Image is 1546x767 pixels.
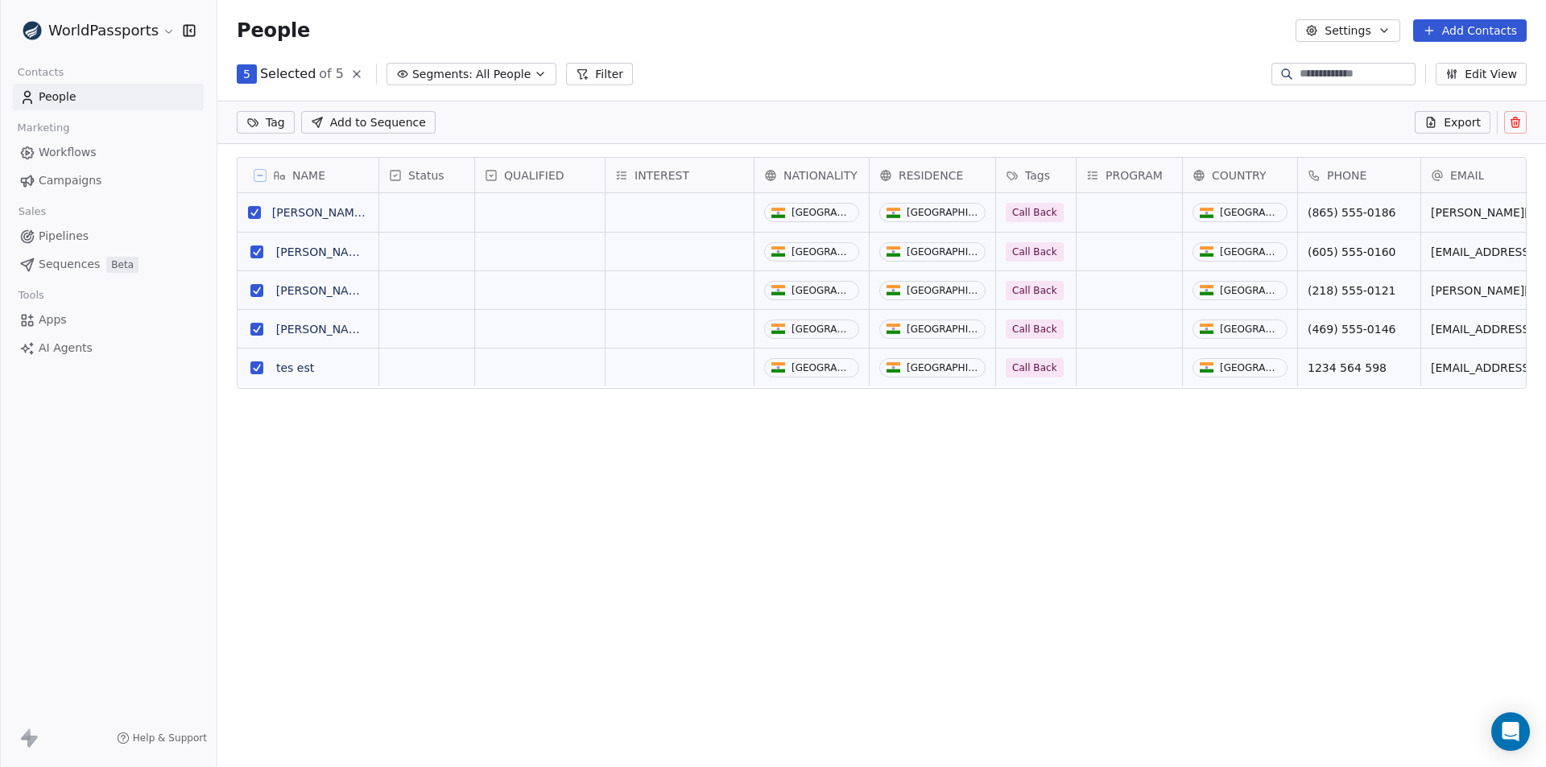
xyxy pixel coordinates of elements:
[266,114,285,130] span: Tag
[39,172,101,189] span: Campaigns
[1308,321,1411,337] span: (469) 555-0146
[39,89,76,105] span: People
[792,246,852,258] div: [GEOGRAPHIC_DATA]
[907,207,978,218] div: [GEOGRAPHIC_DATA]
[754,158,869,192] div: NATIONALITY
[1220,207,1280,218] div: [GEOGRAPHIC_DATA]
[319,64,344,84] span: of 5
[1415,111,1490,134] button: Export
[1436,63,1527,85] button: Edit View
[11,283,51,307] span: Tools
[379,158,474,192] div: Status
[907,285,978,296] div: [GEOGRAPHIC_DATA]
[1308,360,1411,376] span: 1234 564 598
[13,167,204,194] a: Campaigns
[237,64,257,84] button: 5
[106,257,138,273] span: Beta
[133,732,207,744] span: Help & Support
[792,362,852,373] div: [GEOGRAPHIC_DATA]
[292,167,325,184] span: NAME
[1308,204,1411,221] span: (865) 555-0186
[1006,242,1064,262] span: Call Back
[792,324,852,335] div: [GEOGRAPHIC_DATA]
[23,21,42,40] img: favicon.webp
[907,246,978,258] div: [GEOGRAPHIC_DATA]
[1006,203,1064,222] span: Call Back
[238,193,379,738] div: grid
[899,167,963,184] span: RESIDENCE
[13,223,204,249] a: Pipelines
[1006,320,1064,339] span: Call Back
[39,144,97,161] span: Workflows
[117,732,207,744] a: Help & Support
[783,167,858,184] span: NATIONALITY
[1450,167,1484,184] span: EMAIL
[1220,246,1280,258] div: [GEOGRAPHIC_DATA]
[1491,712,1530,751] div: Open Intercom Messenger
[1413,19,1527,42] button: Add Contacts
[13,139,204,166] a: Workflows
[792,207,852,218] div: [GEOGRAPHIC_DATA]
[1444,114,1481,130] span: Export
[566,63,633,85] button: Filter
[11,200,53,224] span: Sales
[1106,167,1163,184] span: PROGRAM
[276,323,370,336] a: [PERSON_NAME]
[1327,167,1366,184] span: PHONE
[10,60,71,85] span: Contacts
[48,20,159,41] span: WorldPassports
[412,66,473,83] span: Segments:
[1220,324,1280,335] div: [GEOGRAPHIC_DATA]
[1298,158,1420,192] div: PHONE
[792,285,852,296] div: [GEOGRAPHIC_DATA]
[1220,362,1280,373] div: [GEOGRAPHIC_DATA]
[13,251,204,278] a: SequencesBeta
[39,311,67,328] span: Apps
[504,167,564,184] span: QUALIFIED
[13,307,204,333] a: Apps
[996,158,1076,192] div: Tags
[1212,167,1266,184] span: COUNTRY
[1025,167,1050,184] span: Tags
[476,66,531,83] span: All People
[1077,158,1182,192] div: PROGRAM
[907,362,978,373] div: [GEOGRAPHIC_DATA]
[635,167,689,184] span: INTEREST
[1006,358,1064,377] span: Call Back
[39,228,89,245] span: Pipelines
[276,284,370,297] a: [PERSON_NAME]
[907,324,978,335] div: [GEOGRAPHIC_DATA]
[276,245,370,258] a: [PERSON_NAME]
[39,340,93,357] span: AI Agents
[13,335,204,361] a: AI Agents
[1308,282,1411,299] span: (218) 555-0121
[272,206,395,219] a: [PERSON_NAME] Pack
[301,111,436,134] button: Add to Sequence
[408,167,444,184] span: Status
[475,158,605,192] div: QUALIFIED
[1296,19,1399,42] button: Settings
[870,158,995,192] div: RESIDENCE
[1006,281,1064,300] span: Call Back
[606,158,754,192] div: INTEREST
[13,84,204,110] a: People
[238,158,378,192] div: NAME
[1183,158,1297,192] div: COUNTRY
[237,111,295,134] button: Tag
[237,19,310,43] span: People
[260,64,316,84] span: Selected
[19,17,172,44] button: WorldPassports
[330,114,426,130] span: Add to Sequence
[243,66,250,82] span: 5
[1308,244,1411,260] span: (605) 555-0160
[1220,285,1280,296] div: [GEOGRAPHIC_DATA]
[10,116,76,140] span: Marketing
[39,256,100,273] span: Sequences
[276,361,314,374] a: tes est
